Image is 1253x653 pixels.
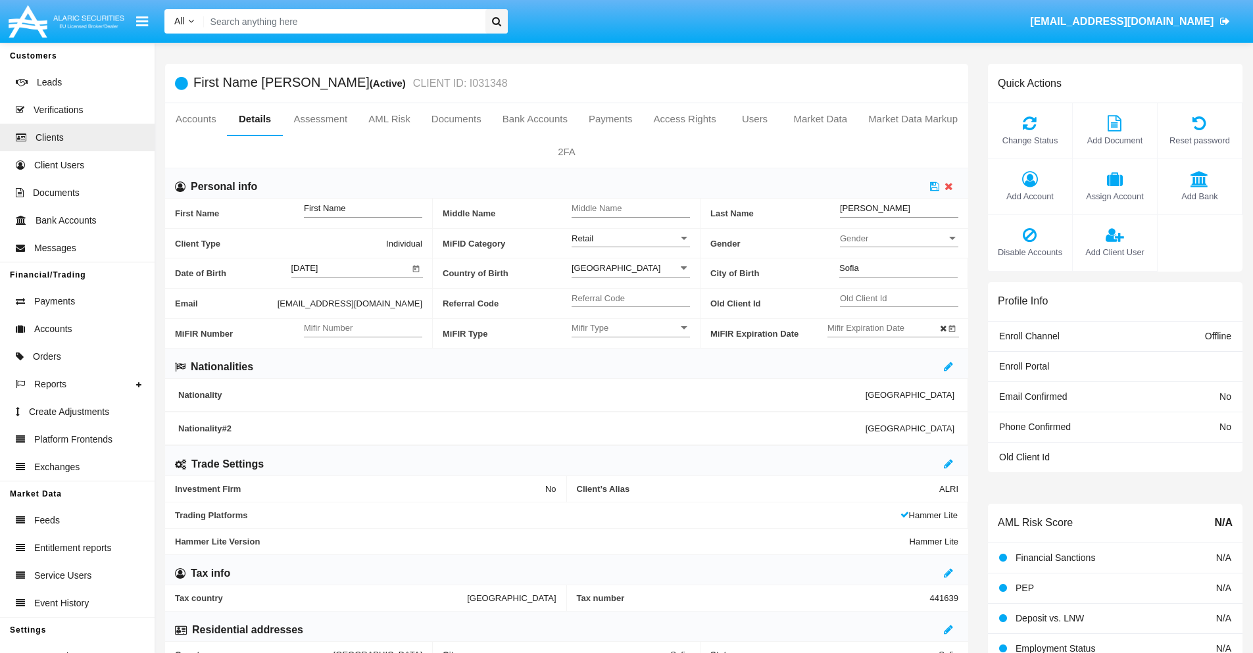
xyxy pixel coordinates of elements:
span: Enroll Portal [999,361,1049,372]
span: Old Client Id [710,289,840,318]
span: No [1219,422,1231,432]
span: Add Document [1079,134,1150,147]
a: Payments [578,103,643,135]
span: Phone Confirmed [999,422,1071,432]
small: CLIENT ID: I031348 [410,78,508,89]
span: N/A [1216,613,1231,623]
a: Assessment [283,103,358,135]
a: Documents [421,103,492,135]
span: ALRI [939,484,958,494]
span: [GEOGRAPHIC_DATA] [866,423,954,433]
span: Deposit vs. LNW [1016,613,1084,623]
a: [EMAIL_ADDRESS][DOMAIN_NAME] [1024,3,1237,40]
button: Open calendar [410,261,423,274]
span: PEP [1016,583,1034,593]
span: Platform Frontends [34,433,112,447]
a: Accounts [165,103,227,135]
a: Market Data Markup [858,103,968,135]
span: Payments [34,295,75,308]
a: Market Data [783,103,858,135]
span: Tax country [175,593,467,603]
span: 441639 [930,593,958,603]
button: Open calendar [946,321,959,334]
span: MiFIR Type [443,319,572,349]
h6: Personal info [191,180,257,194]
span: Bank Accounts [36,214,97,228]
span: Hammer Lite [910,537,958,546]
span: Event History [34,596,89,610]
img: Logo image [7,2,126,41]
span: Last Name [710,199,840,228]
span: No [1219,391,1231,402]
span: Messages [34,241,76,255]
span: Date of Birth [175,258,291,288]
h5: First Name [PERSON_NAME] [193,76,508,91]
span: Email [175,297,278,310]
span: [GEOGRAPHIC_DATA] [467,593,556,603]
span: First Name [175,199,304,228]
span: [EMAIL_ADDRESS][DOMAIN_NAME] [278,297,422,310]
span: Exchanges [34,460,80,474]
span: MiFIR Expiration Date [710,319,827,349]
span: Country of Birth [443,258,572,288]
a: Bank Accounts [492,103,578,135]
a: 2FA [165,136,968,168]
span: Service Users [34,569,91,583]
span: Retail [572,233,593,243]
span: Trading Platforms [175,510,900,520]
span: Client’s Alias [577,484,940,494]
span: Tax number [577,593,930,603]
span: Change Status [995,134,1066,147]
span: Add Account [995,190,1066,203]
span: Client Users [34,158,84,172]
span: Reports [34,377,66,391]
span: City of Birth [710,258,839,288]
span: Email Confirmed [999,391,1067,402]
span: N/A [1214,515,1233,531]
span: Add Bank [1164,190,1235,203]
span: MiFIR Number [175,319,304,349]
h6: Profile Info [998,295,1048,307]
span: Assign Account [1079,190,1150,203]
span: Gender [710,229,840,258]
input: Search [204,9,481,34]
a: Access Rights [643,103,727,135]
span: N/A [1216,583,1231,593]
span: Documents [33,186,80,200]
span: Client Type [175,237,386,251]
a: All [164,14,204,28]
a: Users [727,103,783,135]
span: Mifir Type [572,322,678,333]
span: N/A [1216,552,1231,563]
span: Financial Sanctions [1016,552,1095,563]
span: Orders [33,350,61,364]
span: [EMAIL_ADDRESS][DOMAIN_NAME] [1030,16,1214,27]
div: (Active) [370,76,410,91]
span: Create Adjustments [29,405,109,419]
h6: AML Risk Score [998,516,1073,529]
span: Feeds [34,514,60,527]
span: Enroll Channel [999,331,1060,341]
span: [GEOGRAPHIC_DATA] [866,390,954,400]
span: Referral Code [443,289,572,318]
span: Reset password [1164,134,1235,147]
span: MiFID Category [443,229,572,258]
span: Entitlement reports [34,541,112,555]
span: Leads [37,76,62,89]
span: Offline [1205,331,1231,341]
span: Nationality [178,390,866,400]
span: Gender [840,233,946,244]
span: Disable Accounts [995,246,1066,258]
span: Investment Firm [175,484,545,494]
span: No [545,484,556,494]
span: Old Client Id [999,452,1050,462]
h6: Tax info [191,566,230,581]
h6: Trade Settings [191,457,264,472]
span: Hammer Lite [900,510,958,520]
span: Clients [36,131,64,145]
h6: Nationalities [191,360,253,374]
h6: Residential addresses [192,623,303,637]
span: Accounts [34,322,72,336]
a: AML Risk [358,103,421,135]
a: Details [227,103,283,135]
